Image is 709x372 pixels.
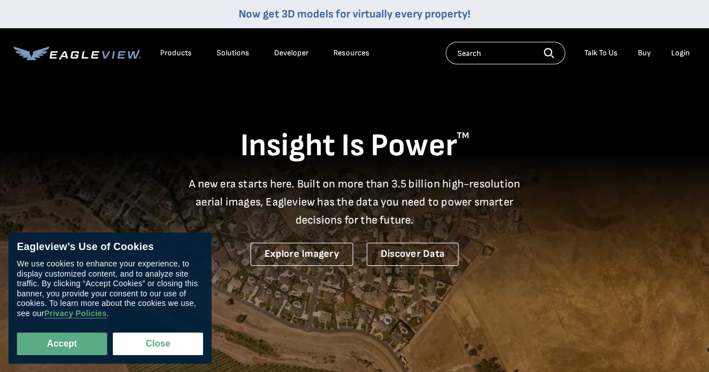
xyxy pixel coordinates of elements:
[17,241,203,253] div: Eagleview’s Use of Cookies
[274,48,309,58] a: Developer
[446,42,565,64] input: Search
[44,309,106,318] a: Privacy Policies
[638,48,651,58] a: Buy
[239,7,470,21] a: Now get 3D models for virtually every property!
[250,243,353,266] a: Explore Imagery
[160,48,192,58] div: Products
[217,48,249,58] div: Solutions
[333,48,369,58] div: Resources
[182,175,527,229] p: A new era starts here. Built on more than 3.5 billion high-resolution aerial images, Eagleview ha...
[17,332,107,355] button: Accept
[671,48,690,58] div: Login
[17,259,203,318] div: We use cookies to enhance your experience, to display customized content, and to analyze site tra...
[584,48,618,58] div: Talk To Us
[457,130,469,141] sup: TM
[14,126,695,166] h1: Insight Is Power
[367,243,459,266] a: Discover Data
[113,332,203,355] button: Close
